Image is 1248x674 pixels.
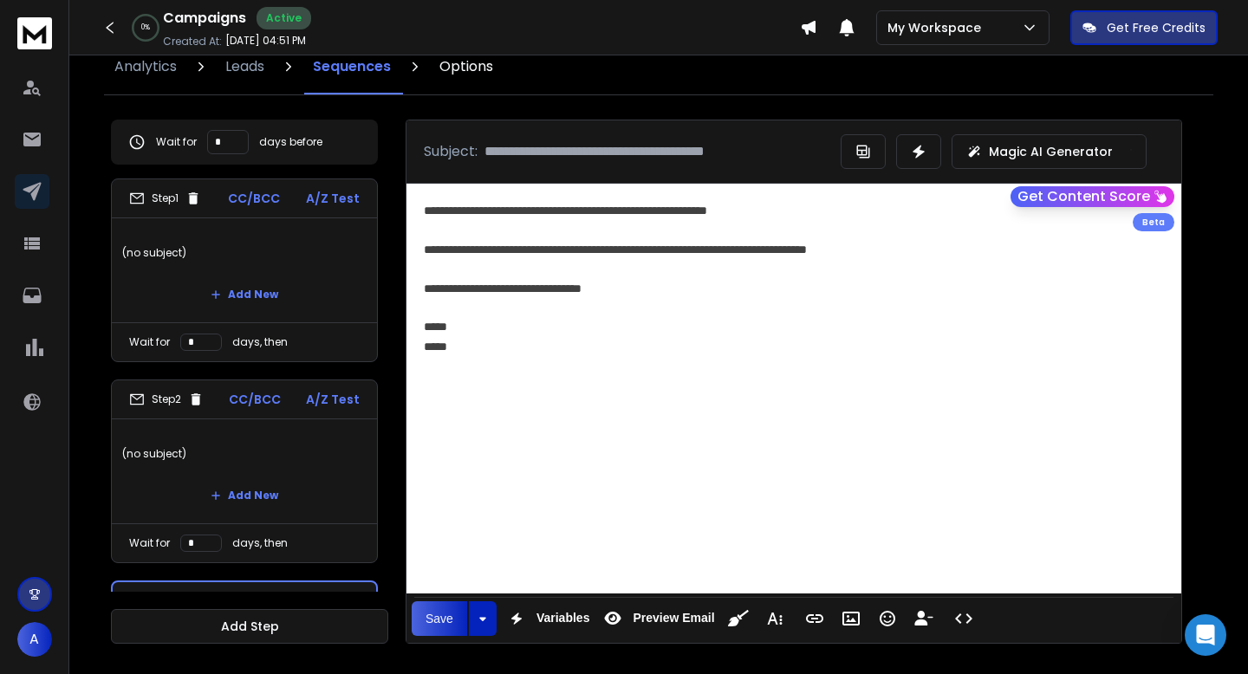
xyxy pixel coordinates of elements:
p: days before [259,135,322,149]
p: days, then [232,536,288,550]
div: Active [257,7,311,29]
p: Created At: [163,35,222,49]
p: Get Free Credits [1107,19,1206,36]
a: Leads [215,39,275,94]
span: Preview Email [629,611,718,625]
p: Wait for [156,135,197,149]
a: Options [429,39,504,94]
li: Step1CC/BCCA/Z Test(no subject)Add NewWait fordays, then [111,178,378,362]
p: 0 % [141,23,150,33]
p: Leads [225,56,264,77]
p: My Workspace [887,19,988,36]
button: More Text [758,601,791,636]
button: A [17,622,52,657]
h1: Campaigns [163,8,246,29]
button: Get Free Credits [1070,10,1218,45]
p: A/Z Test [306,190,360,207]
div: Step 1 [129,191,201,206]
p: A/Z Test [306,391,360,408]
div: Step 2 [129,392,204,407]
div: Beta [1133,213,1174,231]
a: Sequences [302,39,401,94]
p: Sequences [313,56,391,77]
button: Insert Image (⌘P) [835,601,868,636]
button: Add New [197,277,292,312]
p: [DATE] 04:51 PM [225,34,306,48]
p: (no subject) [122,229,367,277]
p: CC/BCC [229,391,281,408]
p: CC/BCC [228,190,280,207]
button: Preview Email [596,601,718,636]
button: Get Content Score [1011,186,1174,207]
p: Subject: [424,141,478,162]
p: (no subject) [122,430,367,478]
button: Save [412,601,467,636]
button: Insert Unsubscribe Link [907,601,940,636]
div: Open Intercom Messenger [1185,614,1226,656]
button: Insert Link (⌘K) [798,601,831,636]
span: Variables [533,611,594,625]
button: Magic AI Generator [952,134,1147,169]
li: Step2CC/BCCA/Z Test(no subject)Add NewWait fordays, then [111,379,378,563]
button: Add New [197,478,292,513]
p: Magic AI Generator [989,143,1113,160]
button: Add Step [111,609,388,644]
button: Emoticons [871,601,904,636]
button: Code View [947,601,980,636]
a: Analytics [104,39,187,94]
p: Options [439,56,493,77]
p: Wait for [129,536,170,550]
p: Wait for [129,335,170,349]
p: Analytics [114,56,177,77]
button: Variables [500,601,594,636]
p: days, then [232,335,288,349]
img: logo [17,17,52,49]
button: Clean HTML [722,601,755,636]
